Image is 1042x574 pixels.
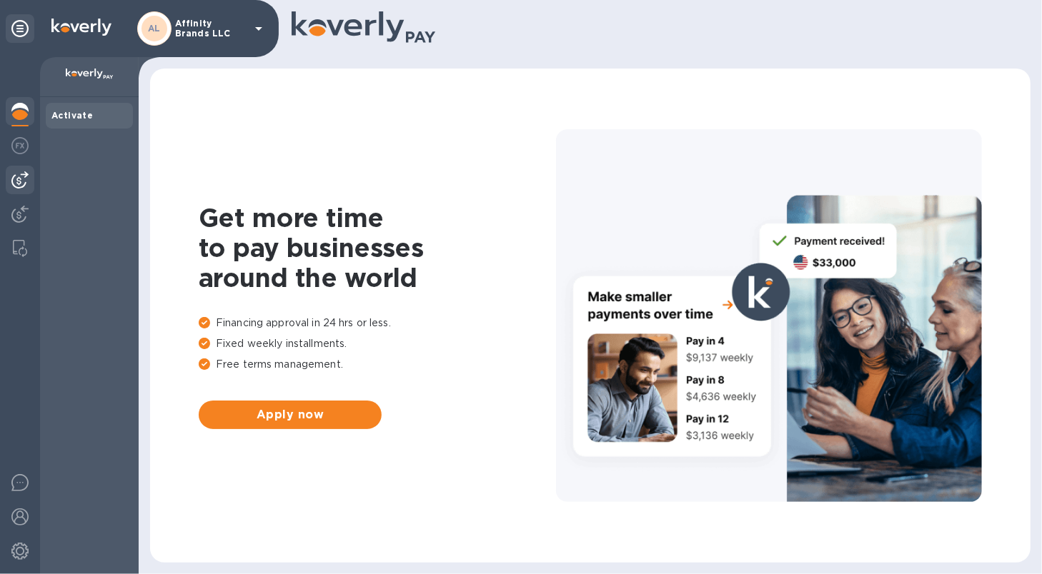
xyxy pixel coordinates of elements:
p: Financing approval in 24 hrs or less. [199,316,556,331]
b: Activate [51,110,93,121]
img: Foreign exchange [11,137,29,154]
p: Fixed weekly installments. [199,336,556,351]
div: Unpin categories [6,14,34,43]
span: Apply now [210,406,370,423]
p: Affinity Brands LLC [175,19,247,39]
b: AL [148,23,161,34]
button: Apply now [199,401,382,429]
p: Free terms management. [199,357,556,372]
h1: Get more time to pay businesses around the world [199,203,556,293]
img: Logo [51,19,111,36]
